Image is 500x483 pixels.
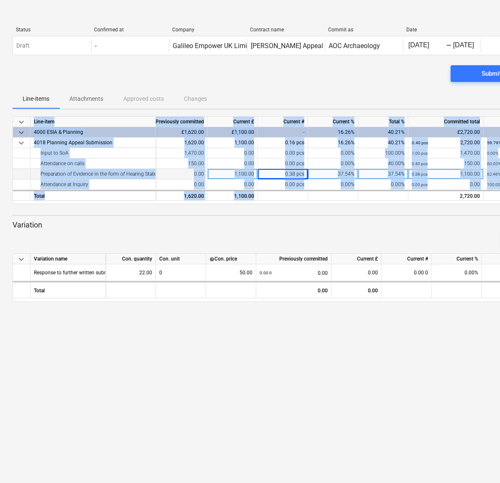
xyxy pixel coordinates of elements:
div: 40.00% [358,158,408,169]
div: 0.00 [208,179,258,190]
small: 0.40 pcs [412,141,428,145]
div: Current % [432,254,482,264]
p: Draft [16,41,30,50]
small: 0.00% [487,151,498,156]
div: 22.00 [109,264,152,281]
div: 0.00% [432,264,482,281]
div: Current % [308,117,358,127]
div: - [95,42,97,50]
div: 0.00 [208,148,258,158]
small: 0.38 pcs [412,172,428,176]
input: Start Date [407,40,446,51]
small: 0.00 pcs [412,182,428,187]
div: 1,620.00 [136,191,204,202]
div: Committed total [408,117,484,127]
div: 0.00 0 [382,264,432,281]
div: 0.00% [308,158,358,169]
small: 0.40 pcs [412,161,428,166]
div: 150.00 [136,158,204,169]
span: keyboard_arrow_down [16,117,26,127]
div: 0.00 [260,264,328,281]
div: 0.00 [136,169,204,179]
div: Attendance at Inquiry [34,179,152,190]
div: - [258,127,308,138]
div: Total [31,281,106,298]
div: Commit as [328,27,400,33]
div: 1,620.00 [136,138,204,148]
span: keyboard_arrow_down [16,138,26,148]
span: help [209,256,214,261]
div: 0.00 [208,158,258,169]
div: Current £ [332,254,382,264]
div: Galileo Empower UK Limited (previously GGE Scotland Limited) [173,42,359,50]
div: 2,720.00 [408,190,484,201]
div: Current # [382,254,432,264]
div: Company [172,27,244,33]
div: 4000 ESIA & Planning [34,127,152,138]
span: keyboard_arrow_down [16,254,26,264]
div: 50.00 [209,264,253,281]
div: 40.21% [358,127,408,138]
div: Current £ [208,117,258,127]
div: 0.38 pcs [258,169,308,179]
div: 1,470.00 [136,148,204,158]
div: 37.54% [358,169,408,179]
input: End Date [452,40,491,51]
div: Con. unit [156,254,206,264]
div: Confirmed at [94,27,166,33]
div: Contract name [250,27,322,33]
div: Total % [358,117,408,127]
div: Con. price [209,254,253,264]
div: Attendance on calls [34,158,152,169]
div: Input to SoA [34,148,152,158]
div: Con. quantity [106,254,156,264]
div: 1,100.00 [208,138,258,148]
div: Current # [258,117,308,127]
p: Attachments [69,95,103,103]
div: 0.00 [335,264,378,281]
div: 0.00% [308,179,358,190]
p: Line-items [23,95,49,103]
div: 0.00 pcs [258,179,308,190]
small: 1.00 pcs [412,151,428,156]
div: 0.00 [256,281,332,298]
div: £1,100.00 [208,127,258,138]
div: - [446,43,452,48]
div: 37.54% [308,169,358,179]
div: 0.00 [136,179,204,190]
div: Line-item [31,117,156,127]
div: £2,720.00 [408,127,484,138]
div: 1,470.00 [412,148,480,158]
div: £1,620.00 [133,127,208,138]
div: 0.00% [308,148,358,158]
div: Response to further written submissions by Historic Environment Scotland [34,264,202,281]
div: [PERSON_NAME] Appeal - Heritage Input [251,42,370,50]
div: Previously committed [133,117,208,127]
div: Previously committed [256,254,332,264]
div: 0.00 pcs [258,158,308,169]
div: 40.21% [358,138,408,148]
div: 0.16 pcs [258,138,308,148]
div: 4018 Planning Appeal Submission [34,138,152,148]
div: 0.00 pcs [258,148,308,158]
small: 0.00 0 [260,271,272,275]
div: 100.00% [358,148,408,158]
div: 0 [156,264,206,281]
div: 0.00% [358,179,408,190]
div: Status [16,27,87,33]
div: 16.26% [308,127,358,138]
div: Total [31,190,156,201]
div: 150.00 [412,158,480,169]
div: 0.00 [412,179,480,190]
div: Preparation of Evidence in the form of Hearing Statement or Inquiry Report (incl visit to [GEOGRA... [34,169,152,179]
div: 1,100.00 [208,190,258,201]
div: 16.26% [308,138,358,148]
span: keyboard_arrow_down [16,128,26,138]
div: 1,100.00 [412,169,480,179]
div: Date [406,27,478,33]
div: 2,720.00 [412,138,480,148]
div: Variation name [31,254,106,264]
div: 0.00 [332,281,382,298]
div: 1,100.00 [208,169,258,179]
div: AOC Archaeology [329,42,380,50]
